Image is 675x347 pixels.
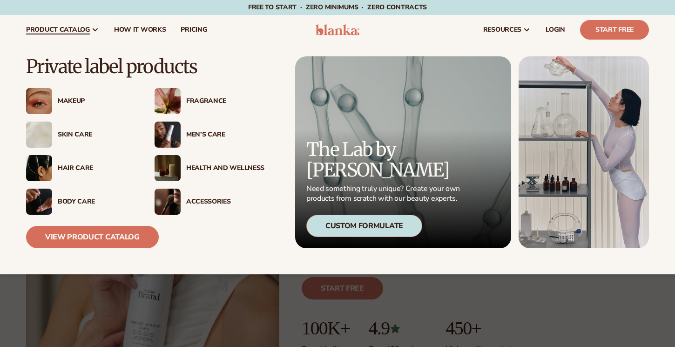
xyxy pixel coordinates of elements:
[546,26,565,34] span: LOGIN
[26,155,52,181] img: Female hair pulled back with clips.
[26,189,52,215] img: Male hand applying moisturizer.
[19,15,107,45] a: product catalog
[107,15,174,45] a: How It Works
[538,15,573,45] a: LOGIN
[155,88,264,114] a: Pink blooming flower. Fragrance
[26,226,159,248] a: View Product Catalog
[155,155,264,181] a: Candles and incense on table. Health And Wellness
[186,97,264,105] div: Fragrance
[248,3,427,12] span: Free to start · ZERO minimums · ZERO contracts
[26,155,136,181] a: Female hair pulled back with clips. Hair Care
[295,56,511,248] a: Microscopic product formula. The Lab by [PERSON_NAME] Need something truly unique? Create your ow...
[114,26,166,34] span: How It Works
[155,122,264,148] a: Male holding moisturizer bottle. Men’s Care
[26,122,52,148] img: Cream moisturizer swatch.
[316,24,360,35] img: logo
[306,139,463,180] p: The Lab by [PERSON_NAME]
[519,56,649,248] img: Female in lab with equipment.
[483,26,521,34] span: resources
[306,184,463,204] p: Need something truly unique? Create your own products from scratch with our beauty experts.
[58,164,136,172] div: Hair Care
[26,26,90,34] span: product catalog
[26,56,264,77] p: Private label products
[58,131,136,139] div: Skin Care
[306,215,422,237] div: Custom Formulate
[580,20,649,40] a: Start Free
[58,97,136,105] div: Makeup
[186,198,264,206] div: Accessories
[173,15,214,45] a: pricing
[58,198,136,206] div: Body Care
[155,189,181,215] img: Female with makeup brush.
[186,164,264,172] div: Health And Wellness
[186,131,264,139] div: Men’s Care
[155,189,264,215] a: Female with makeup brush. Accessories
[476,15,538,45] a: resources
[155,88,181,114] img: Pink blooming flower.
[26,88,136,114] a: Female with glitter eye makeup. Makeup
[26,189,136,215] a: Male hand applying moisturizer. Body Care
[155,155,181,181] img: Candles and incense on table.
[26,88,52,114] img: Female with glitter eye makeup.
[155,122,181,148] img: Male holding moisturizer bottle.
[26,122,136,148] a: Cream moisturizer swatch. Skin Care
[181,26,207,34] span: pricing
